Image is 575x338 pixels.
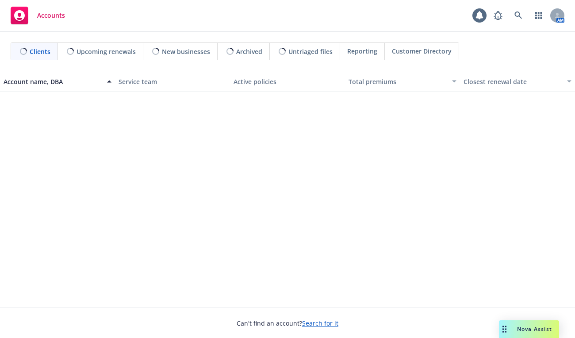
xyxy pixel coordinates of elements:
[119,77,226,86] div: Service team
[37,12,65,19] span: Accounts
[460,71,575,92] button: Closest renewal date
[392,46,452,56] span: Customer Directory
[4,77,102,86] div: Account name, DBA
[162,47,210,56] span: New businesses
[464,77,562,86] div: Closest renewal date
[499,320,510,338] div: Drag to move
[230,71,345,92] button: Active policies
[530,7,548,24] a: Switch app
[349,77,447,86] div: Total premiums
[115,71,230,92] button: Service team
[77,47,136,56] span: Upcoming renewals
[237,319,338,328] span: Can't find an account?
[30,47,50,56] span: Clients
[489,7,507,24] a: Report a Bug
[510,7,527,24] a: Search
[302,319,338,327] a: Search for it
[288,47,333,56] span: Untriaged files
[234,77,341,86] div: Active policies
[236,47,262,56] span: Archived
[347,46,377,56] span: Reporting
[345,71,460,92] button: Total premiums
[499,320,559,338] button: Nova Assist
[7,3,69,28] a: Accounts
[517,325,552,333] span: Nova Assist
